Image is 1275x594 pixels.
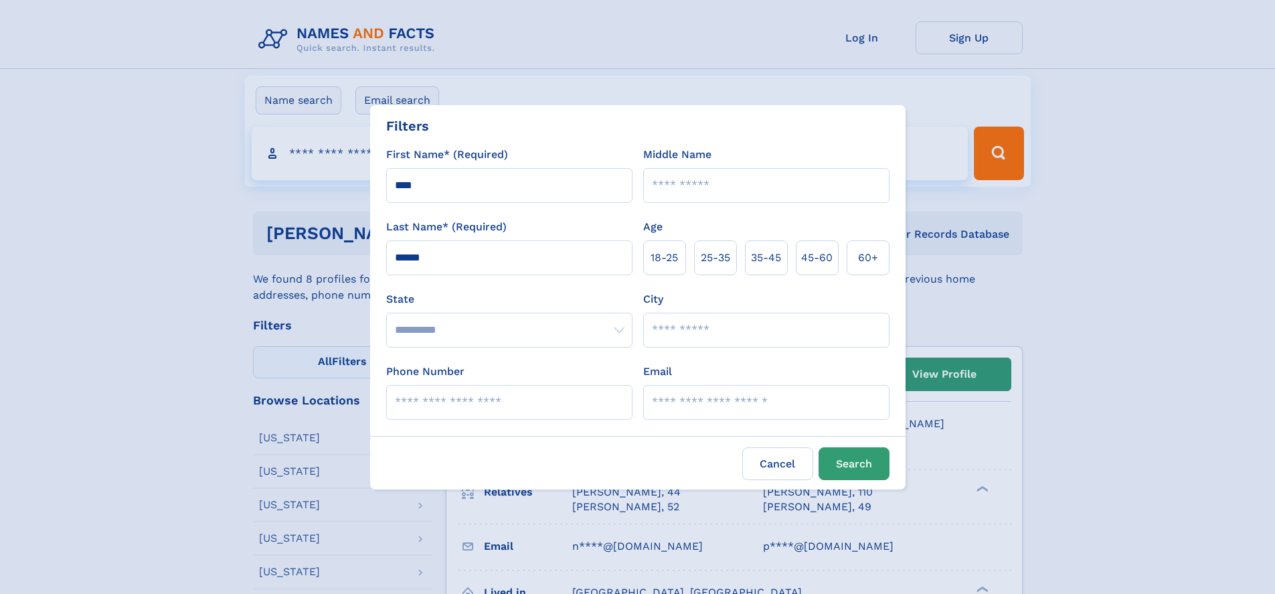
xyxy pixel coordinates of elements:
span: 45‑60 [801,250,833,266]
label: Middle Name [643,147,711,163]
label: City [643,291,663,307]
label: Email [643,364,672,380]
span: 60+ [858,250,878,266]
label: Cancel [742,447,813,480]
span: 35‑45 [751,250,781,266]
button: Search [819,447,889,480]
div: Filters [386,116,429,136]
label: Age [643,219,663,235]
label: Last Name* (Required) [386,219,507,235]
span: 18‑25 [651,250,678,266]
label: First Name* (Required) [386,147,508,163]
span: 25‑35 [701,250,730,266]
label: Phone Number [386,364,464,380]
label: State [386,291,632,307]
